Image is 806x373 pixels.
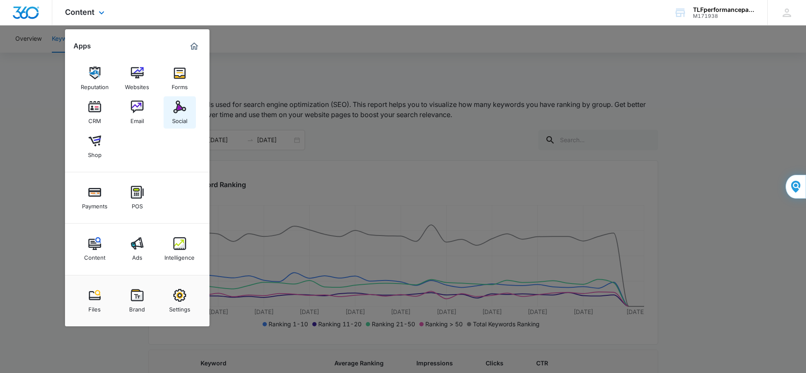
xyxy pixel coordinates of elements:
[125,79,149,90] div: Websites
[187,39,201,53] a: Marketing 360® Dashboard
[121,233,153,265] a: Ads
[82,199,107,210] div: Payments
[88,147,102,158] div: Shop
[164,62,196,95] a: Forms
[121,285,153,317] a: Brand
[79,62,111,95] a: Reputation
[172,113,187,124] div: Social
[65,8,94,17] span: Content
[693,13,755,19] div: account id
[164,96,196,129] a: Social
[169,302,190,313] div: Settings
[164,233,196,265] a: Intelligence
[79,130,111,163] a: Shop
[81,79,109,90] div: Reputation
[121,182,153,214] a: POS
[79,96,111,129] a: CRM
[84,250,105,261] div: Content
[130,113,144,124] div: Email
[129,302,145,313] div: Brand
[121,96,153,129] a: Email
[88,302,101,313] div: Files
[164,250,195,261] div: Intelligence
[132,199,143,210] div: POS
[79,285,111,317] a: Files
[693,6,755,13] div: account name
[121,62,153,95] a: Websites
[79,233,111,265] a: Content
[172,79,188,90] div: Forms
[88,113,101,124] div: CRM
[74,42,91,50] h2: Apps
[132,250,142,261] div: Ads
[79,182,111,214] a: Payments
[164,285,196,317] a: Settings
